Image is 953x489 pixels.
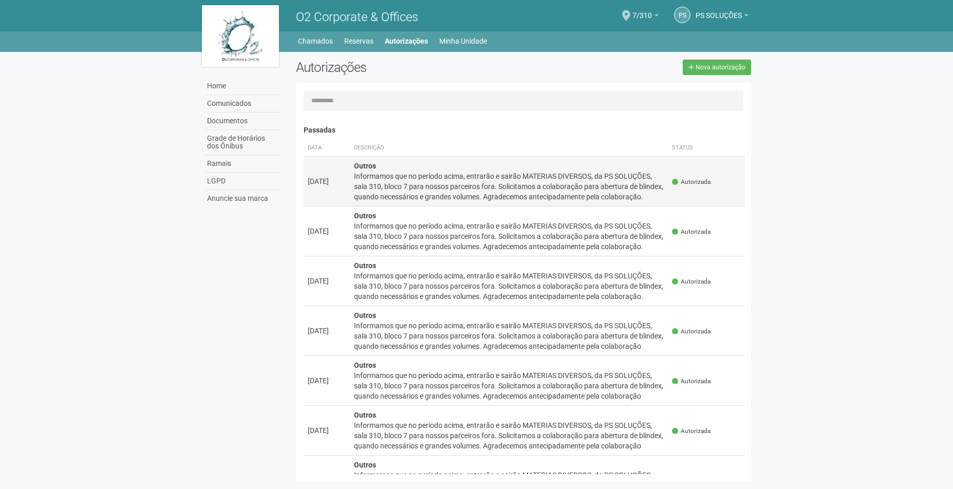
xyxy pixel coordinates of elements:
a: Minha Unidade [439,34,487,48]
a: Anuncie sua marca [204,190,281,207]
h2: Autorizações [296,60,516,75]
strong: Outros [354,461,376,469]
a: PS SOLUÇÕES [696,13,749,21]
span: Autorizada [672,228,711,236]
div: [DATE] [308,375,346,386]
th: Data [304,140,350,157]
a: Reservas [344,34,373,48]
div: Informamos que no período acima, entrarão e sairão MATERIAS DIVERSOS, da PS SOLUÇÕES, sala 310, b... [354,171,664,202]
div: Informamos que no período acima, entrarão e sairão MATERIAS DIVERSOS, da PS SOLUÇÕES, sala 310, b... [354,221,664,252]
a: Home [204,78,281,95]
strong: Outros [354,212,376,220]
a: Chamados [298,34,333,48]
div: [DATE] [308,176,346,186]
span: PS SOLUÇÕES [696,2,742,20]
strong: Outros [354,311,376,319]
strong: Outros [354,361,376,369]
a: Ramais [204,155,281,173]
span: 7/310 [632,2,652,20]
img: logo.jpg [202,5,279,67]
span: Nova autorização [696,64,745,71]
div: Informamos que no período acima, entrarão e sairão MATERIAS DIVERSOS, da PS SOLUÇÕES, sala 310, b... [354,420,664,451]
div: [DATE] [308,326,346,336]
a: Documentos [204,112,281,130]
th: Status [668,140,745,157]
a: LGPD [204,173,281,190]
th: Descrição [350,140,668,157]
a: Grade de Horários dos Ônibus [204,130,281,155]
h4: Passadas [304,126,745,134]
a: Autorizações [385,34,428,48]
div: Informamos que no período acima, entrarão e sairão MATERIAS DIVERSOS, da PS SOLUÇÕES, sala 310, b... [354,321,664,351]
a: PS [674,7,690,23]
a: Nova autorização [683,60,751,75]
span: Autorizada [672,277,711,286]
div: [DATE] [308,226,346,236]
strong: Outros [354,162,376,170]
span: O2 Corporate & Offices [296,10,418,24]
a: 7/310 [632,13,659,21]
div: Informamos que no período acima, entrarão e sairão MATERIAS DIVERSOS, da PS SOLUÇÕES, sala 310, b... [354,271,664,302]
strong: Outros [354,411,376,419]
strong: Outros [354,261,376,270]
div: [DATE] [308,276,346,286]
div: [DATE] [308,425,346,436]
span: Autorizada [672,178,711,186]
span: Autorizada [672,377,711,386]
span: Autorizada [672,427,711,436]
span: Autorizada [672,327,711,336]
a: Comunicados [204,95,281,112]
div: Informamos que no período acima, entrarão e sairão MATERIAS DIVERSOS, da PS SOLUÇÕES, sala 310, b... [354,370,664,401]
